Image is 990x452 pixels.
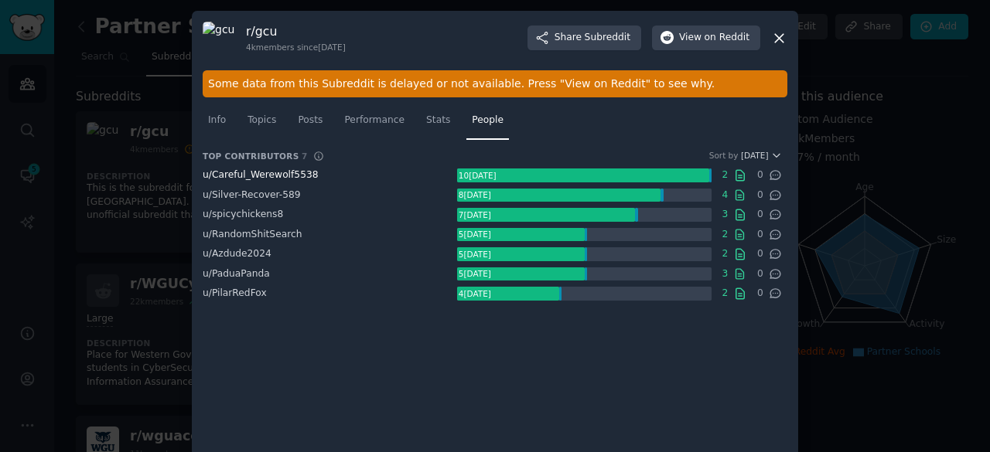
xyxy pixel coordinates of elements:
span: 2 [717,168,733,182]
span: 0 [753,168,769,182]
div: 5 [DATE] [457,228,493,242]
span: 2 [717,228,733,242]
span: 0 [753,247,769,261]
span: Subreddit [585,31,630,45]
span: u/ Silver-Recover-589 [203,189,301,200]
span: Posts [298,114,323,127]
span: 0 [753,267,769,281]
div: 7 [DATE] [457,208,493,222]
span: 4 [717,189,733,202]
button: [DATE] [741,150,782,161]
span: 7 [302,151,308,161]
span: u/ spicychickens8 [203,209,283,219]
div: 5 [DATE] [457,267,493,281]
div: Sort by [709,150,739,161]
div: 4 [DATE] [457,287,493,301]
a: Info [203,108,231,140]
h3: r/ gcu [246,23,346,39]
span: Info [208,114,226,127]
span: 2 [717,287,733,301]
a: Performance [339,108,410,140]
span: Performance [344,114,405,127]
img: gcu [203,22,235,54]
a: Stats [421,108,456,140]
span: u/ RandomShitSearch [203,229,302,240]
button: ShareSubreddit [527,25,641,50]
span: 0 [753,208,769,222]
div: 5 [DATE] [457,247,493,261]
div: Some data from this Subreddit is delayed or not available. Press "View on Reddit" to see why. [203,70,787,97]
span: 2 [717,247,733,261]
span: u/ Azdude2024 [203,248,271,259]
div: 8 [DATE] [457,189,493,202]
span: People [472,114,504,127]
span: Topics [247,114,276,127]
span: 0 [753,189,769,202]
a: Topics [242,108,282,140]
span: u/ PaduaPanda [203,268,270,279]
span: Share [555,31,630,45]
span: u/ Careful_Werewolf5538 [203,169,319,180]
div: 10 [DATE] [457,168,497,182]
span: on Reddit [705,31,749,45]
span: [DATE] [741,150,769,161]
span: View [679,31,749,45]
span: u/ PilarRedFox [203,287,267,298]
span: 0 [753,228,769,242]
a: Posts [292,108,328,140]
button: Viewon Reddit [652,25,760,50]
h3: Top Contributors [203,151,308,161]
div: 4k members since [DATE] [246,42,346,53]
span: Stats [426,114,450,127]
span: 0 [753,287,769,301]
span: 3 [717,208,733,222]
a: People [466,108,509,140]
span: 3 [717,267,733,281]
